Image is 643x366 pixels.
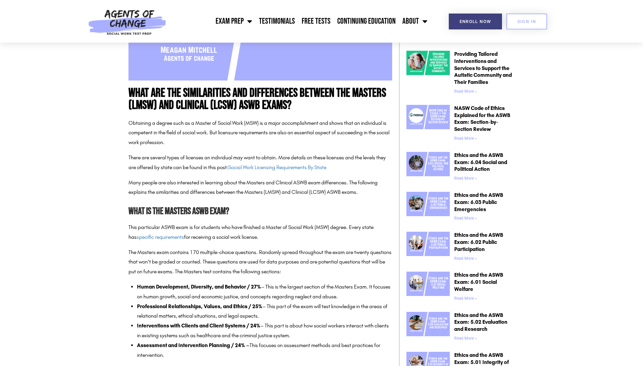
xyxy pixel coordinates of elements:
[137,234,184,240] a: specific requirements
[128,87,392,112] h1: What are the Similarities and Differences Between the Masters (LMSW) and Clinical (LCSW) ASWB Exams?
[454,336,477,341] a: Read more about Ethics and the ASWB Exam: 5.02 Evaluation and Research
[454,296,477,301] a: Read more about Ethics and the ASWB Exam: 6.01 Social Welfare
[406,105,450,143] a: NASW Code of Ethics + The ASWB Exam Section-by-Section Review
[454,216,477,221] a: Read more about Ethics and the ASWB Exam: 6.03 Public Emergencies
[334,13,399,30] a: Continuing Education
[137,283,261,290] strong: Human Development, Diversity, and Behavior / 27%
[128,206,229,217] strong: What is the Masters ASWB Exam?
[406,192,450,223] a: Ethics and the ASWB Exam 6.03 Public Emergencies
[137,303,262,310] strong: Professional Relationships, Values, and Ethics / 25%
[406,232,450,263] a: Ethics and the ASWB Exam 6.02 Public Participation
[128,223,392,242] p: This particular ASWB exam is for students who have finished a Master of Social Work (MSW) degree....
[454,272,503,292] a: Ethics and the ASWB Exam: 6.01 Social Welfare
[137,342,249,348] strong: Assessment and Intervention Planning / 24% –
[137,302,392,321] li: – This part of the exam will test knowledge in the areas of relational matters, ethical situation...
[454,256,477,261] a: Read more about Ethics and the ASWB Exam: 6.02 Public Participation
[406,51,450,96] a: Providing Tailored Interventions and Services to Support the Autistic Community
[137,321,392,341] li: – This part is about how social workers interact with clients in existing systems such as healthc...
[128,178,392,198] p: Many people are also interested in learning about the Masters and Clinical ASWB exam differences....
[454,105,510,132] a: NASW Code of Ethics Explained for the ASWB Exam: Section-by-Section Review
[137,282,392,302] li: – This is the largest section of the Masters Exam. It focuses on human growth, social and economi...
[454,232,503,252] a: Ethics and the ASWB Exam: 6.02 Public Participation
[454,136,477,141] a: Read more about NASW Code of Ethics Explained for the ASWB Exam: Section-by-Section Review
[454,51,512,85] a: Providing Tailored Interventions and Services to Support the Autistic Community and Their Families
[406,51,450,75] img: Providing Tailored Interventions and Services to Support the Autistic Community
[506,14,547,29] a: SIGN IN
[406,312,450,343] a: Ethics and the ASWB Exam 5.02 Evaluation and Research
[517,19,536,24] span: SIGN IN
[406,232,450,256] img: Ethics and the ASWB Exam 6.02 Public Participation
[170,13,431,30] nav: Menu
[406,35,515,44] h2: Popular Posts
[137,322,260,329] strong: Interventions with Clients and Client Systems / 24%
[406,152,450,176] img: Ethics and the ASWB Exam 6.04 Social and Political Actions (1)
[399,13,431,30] a: About
[212,13,256,30] a: Exam Prep
[454,192,503,212] a: Ethics and the ASWB Exam: 6.03 Public Emergencies
[454,152,507,173] a: Ethics and the ASWB Exam: 6.04 Social and Political Action
[406,312,450,336] img: Ethics and the ASWB Exam 5.02 Evaluation and Research
[256,13,298,30] a: Testimonials
[454,176,477,181] a: Read more about Ethics and the ASWB Exam: 6.04 Social and Political Action
[406,192,450,216] img: Ethics and the ASWB Exam 6.03 Public Emergencies
[228,164,326,170] a: Social Work Licensing Requirements By State
[406,105,450,129] img: NASW Code of Ethics + The ASWB Exam Section-by-Section Review
[454,89,477,94] a: Read more about Providing Tailored Interventions and Services to Support the Autistic Community a...
[298,13,334,30] a: Free Tests
[137,341,392,360] li: This focuses on assessment methods and best practices for intervention.
[460,19,491,24] span: Enroll Now
[406,272,450,303] a: Ethics and the ASWB Exam 6.01 Social Welfare
[128,248,392,277] p: The Masters exam contains 170 multiple-choice questions. Randomly spread throughout the exam are ...
[406,272,450,296] img: Ethics and the ASWB Exam 6.01 Social Welfare
[128,153,392,173] p: There are several types of licenses an individual may want to obtain. More details on these licen...
[454,312,507,333] a: Ethics and the ASWB Exam: 5.02 Evaluation and Research
[449,14,502,29] a: Enroll Now
[406,152,450,183] a: Ethics and the ASWB Exam 6.04 Social and Political Actions (1)
[128,118,392,147] p: Obtaining a degree such as a Master of Social Work (MSW) is a major accomplishment and shows that...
